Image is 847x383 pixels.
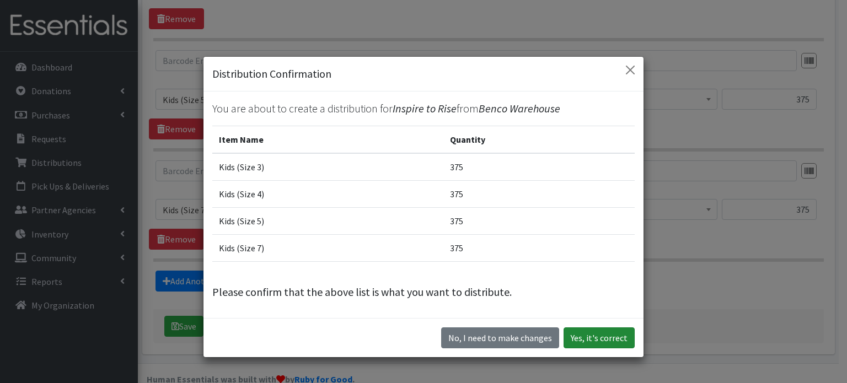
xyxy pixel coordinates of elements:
span: Benco Warehouse [479,101,560,115]
th: Item Name [212,126,443,154]
button: Close [621,61,639,79]
p: Please confirm that the above list is what you want to distribute. [212,284,635,300]
td: 375 [443,208,635,235]
h5: Distribution Confirmation [212,66,331,82]
p: You are about to create a distribution for from [212,100,635,117]
th: Quantity [443,126,635,154]
span: Inspire to Rise [393,101,457,115]
td: 375 [443,153,635,181]
td: Kids (Size 4) [212,181,443,208]
td: 375 [443,235,635,262]
td: Kids (Size 3) [212,153,443,181]
td: Kids (Size 5) [212,208,443,235]
td: 375 [443,181,635,208]
td: Kids (Size 7) [212,235,443,262]
button: No I need to make changes [441,327,559,348]
button: Yes, it's correct [564,327,635,348]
